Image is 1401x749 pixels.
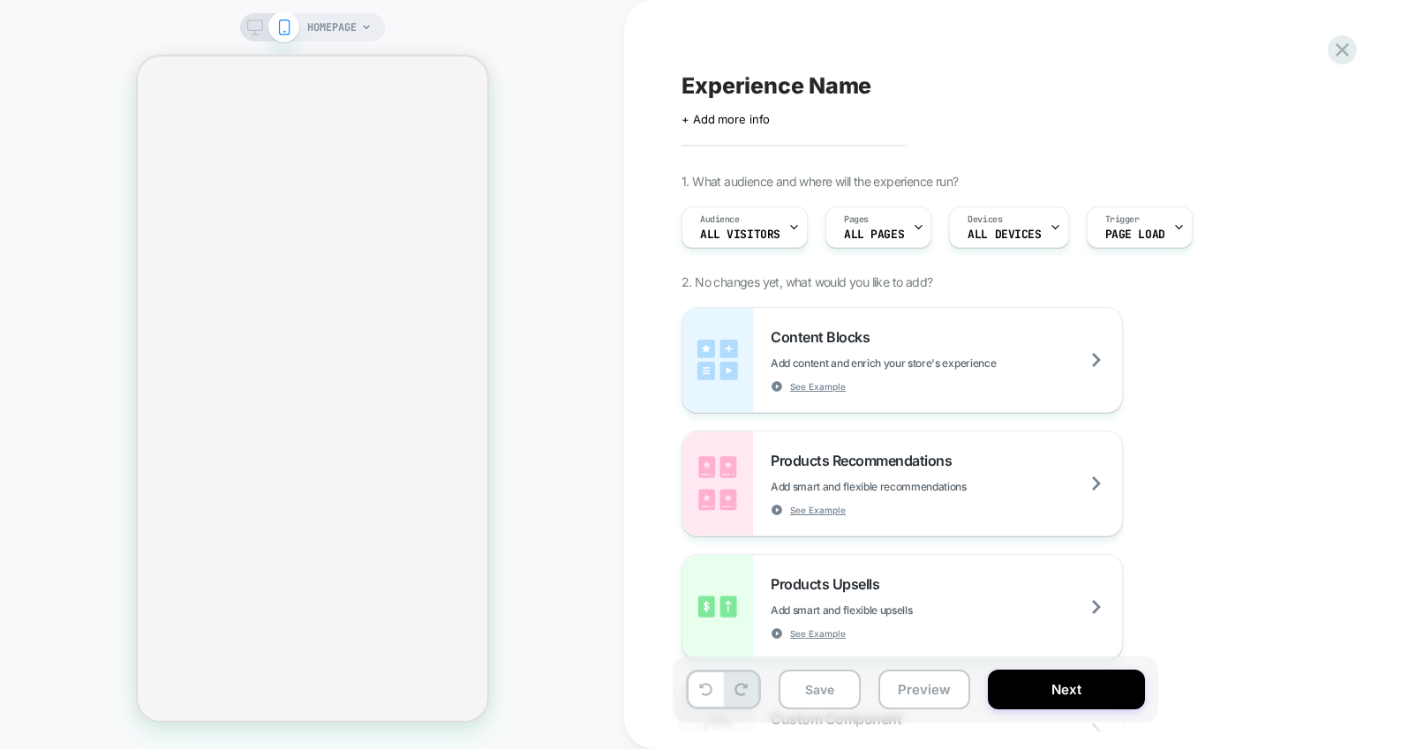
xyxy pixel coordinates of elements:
[878,670,970,709] button: Preview
[968,228,1041,241] span: ALL DEVICES
[779,670,861,709] button: Save
[771,480,1055,493] span: Add smart and flexible recommendations
[968,213,1002,226] span: Devices
[771,575,888,593] span: Products Upsells
[682,274,932,289] span: 2. No changes yet, what would you like to add?
[771,356,1084,370] span: Add content and enrich your store's experience
[790,504,846,516] span: See Example
[682,112,770,126] span: + Add more info
[844,213,869,226] span: Pages
[790,380,846,393] span: See Example
[682,174,958,189] span: 1. What audience and where will the experience run?
[1105,213,1140,226] span: Trigger
[771,328,878,346] span: Content Blocks
[700,228,780,241] span: All Visitors
[988,670,1145,709] button: Next
[682,72,871,99] span: Experience Name
[771,452,960,469] span: Products Recommendations
[844,228,904,241] span: ALL PAGES
[1105,228,1165,241] span: Page Load
[771,603,1000,617] span: Add smart and flexible upsells
[790,627,846,640] span: See Example
[307,13,357,41] span: HOMEPAGE
[700,213,740,226] span: Audience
